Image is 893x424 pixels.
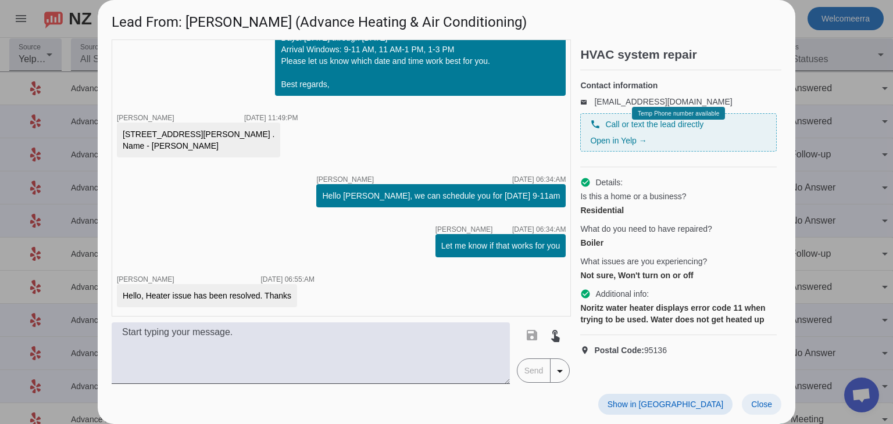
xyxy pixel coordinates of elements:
div: Let me know if that works for you [441,240,560,251]
span: Show in [GEOGRAPHIC_DATA] [608,400,723,409]
span: Is this a home or a business? [580,191,686,202]
mat-icon: email [580,99,594,105]
div: Hello [PERSON_NAME], we can schedule you for [DATE] 9-11am [322,190,560,202]
div: [DATE] 11:49:PM [244,114,298,121]
button: Close [742,394,781,415]
span: What issues are you experiencing? [580,256,707,267]
mat-icon: touch_app [548,328,562,342]
span: [PERSON_NAME] [117,275,174,283]
div: Not sure, Won't turn on or off [580,270,777,281]
span: [PERSON_NAME] [435,226,493,233]
mat-icon: location_on [580,346,594,355]
span: Call or text the lead directly [605,118,703,130]
a: [EMAIL_ADDRESS][DOMAIN_NAME] [594,97,732,106]
span: [PERSON_NAME] [117,114,174,122]
a: Open in Yelp → [590,136,646,145]
mat-icon: phone [590,119,601,130]
span: Additional info: [595,288,649,300]
div: [STREET_ADDRESS][PERSON_NAME] . Name - [PERSON_NAME] [123,128,274,152]
mat-icon: check_circle [580,289,591,299]
button: Show in [GEOGRAPHIC_DATA] [598,394,733,415]
div: [DATE] 06:34:AM [512,176,566,183]
mat-icon: arrow_drop_down [553,364,567,378]
mat-icon: check_circle [580,177,591,188]
span: Temp Phone number available [638,110,719,117]
span: [PERSON_NAME] [316,176,374,183]
h2: HVAC system repair [580,49,781,60]
div: Hello, Heater issue has been resolved. Thanks [123,290,291,301]
div: [DATE] 06:34:AM [512,226,566,233]
strong: Postal Code: [594,346,644,355]
span: What do you need to have repaired? [580,223,712,235]
span: 95136 [594,344,667,356]
h4: Contact information [580,80,777,91]
div: Boiler [580,237,777,249]
div: Noritz water heater displays error code 11 when trying to be used. Water does not get heated up [580,302,777,325]
div: [DATE] 06:55:AM [261,276,315,283]
div: Residential [580,204,777,216]
span: Close [751,400,772,409]
span: Details: [595,177,623,188]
